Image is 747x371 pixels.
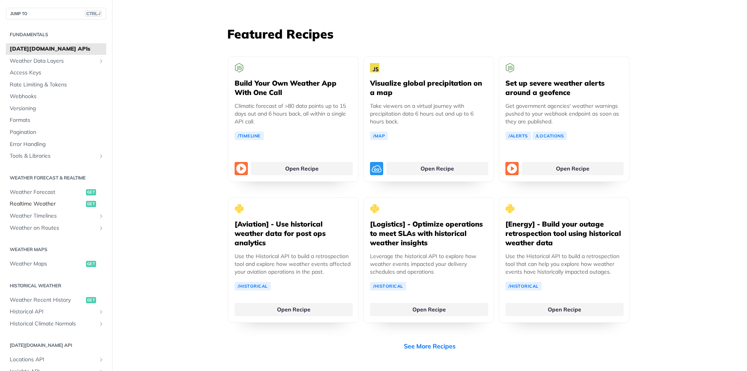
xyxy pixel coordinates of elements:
a: Open Recipe [505,303,624,316]
a: Weather TimelinesShow subpages for Weather Timelines [6,210,106,222]
span: Formats [10,116,104,124]
a: /Historical [370,282,406,290]
a: Open Recipe [386,162,488,175]
span: Weather Timelines [10,212,96,220]
h2: [DATE][DOMAIN_NAME] API [6,342,106,349]
p: Take viewers on a virtual journey with precipitation data 6 hours out and up to 6 hours back. [370,102,487,125]
h5: [Logistics] - Optimize operations to meet SLAs with historical weather insights [370,220,487,248]
a: Realtime Weatherget [6,198,106,210]
h2: Weather Forecast & realtime [6,174,106,181]
span: Tools & Libraries [10,152,96,160]
a: /Timeline [235,132,264,140]
a: Open Recipe [235,303,353,316]
a: /Historical [505,282,542,290]
p: Get government agencies' weather warnings pushed to your webhook endpoint as soon as they are pub... [505,102,623,125]
button: Show subpages for Locations API [98,357,104,363]
a: Rate Limiting & Tokens [6,79,106,91]
a: Weather Recent Historyget [6,294,106,306]
a: /Map [370,132,388,140]
a: Open Recipe [251,162,353,175]
a: /Locations [533,132,567,140]
span: get [86,297,96,303]
button: Show subpages for Weather Timelines [98,213,104,219]
span: get [86,261,96,267]
a: Versioning [6,103,106,114]
span: Webhooks [10,93,104,100]
p: Leverage the historical API to explore how weather events impacted your delivery schedules and op... [370,252,487,276]
a: Webhooks [6,91,106,102]
a: Historical Climate NormalsShow subpages for Historical Climate Normals [6,318,106,330]
p: Use the Historical API to build a retrospection tool and explore how weather events affected your... [235,252,352,276]
a: Weather Forecastget [6,186,106,198]
span: Versioning [10,105,104,113]
h5: [Aviation] - Use historical weather data for post ops analytics [235,220,352,248]
a: /Alerts [505,132,531,140]
span: Locations API [10,356,96,364]
h2: Weather Maps [6,246,106,253]
span: Historical API [10,308,96,316]
a: /Historical [235,282,271,290]
span: Pagination [10,128,104,136]
a: [DATE][DOMAIN_NAME] APIs [6,43,106,55]
h5: Set up severe weather alerts around a geofence [505,79,623,97]
p: Use the Historical API to build a retrospection tool that can help you explore how weather events... [505,252,623,276]
a: Locations APIShow subpages for Locations API [6,354,106,366]
span: Weather on Routes [10,224,96,232]
a: Weather on RoutesShow subpages for Weather on Routes [6,222,106,234]
button: JUMP TOCTRL-/ [6,8,106,19]
h2: Fundamentals [6,31,106,38]
a: Tools & LibrariesShow subpages for Tools & Libraries [6,150,106,162]
span: get [86,201,96,207]
span: [DATE][DOMAIN_NAME] APIs [10,45,104,53]
span: Historical Climate Normals [10,320,96,328]
span: Weather Data Layers [10,57,96,65]
a: Error Handling [6,139,106,150]
span: Error Handling [10,141,104,148]
a: Historical APIShow subpages for Historical API [6,306,106,318]
button: Show subpages for Weather Data Layers [98,58,104,64]
span: Access Keys [10,69,104,77]
h2: Historical Weather [6,282,106,289]
p: Climatic forecast of >80 data points up to 15 days out and 6 hours back, all within a single API ... [235,102,352,125]
button: Show subpages for Historical Climate Normals [98,321,104,327]
h3: Featured Recipes [227,25,632,42]
span: Rate Limiting & Tokens [10,81,104,89]
a: Weather Mapsget [6,258,106,270]
span: CTRL-/ [85,11,102,17]
button: Show subpages for Weather on Routes [98,225,104,231]
a: Weather Data LayersShow subpages for Weather Data Layers [6,55,106,67]
h5: Build Your Own Weather App With One Call [235,79,352,97]
h5: Visualize global precipitation on a map [370,79,487,97]
span: Weather Maps [10,260,84,268]
a: Open Recipe [522,162,624,175]
button: Show subpages for Tools & Libraries [98,153,104,159]
a: Access Keys [6,67,106,79]
span: Weather Recent History [10,296,84,304]
a: Open Recipe [370,303,488,316]
a: Formats [6,114,106,126]
button: Show subpages for Historical API [98,309,104,315]
a: Pagination [6,127,106,138]
span: get [86,189,96,195]
a: See More Recipes [404,341,456,351]
span: Weather Forecast [10,188,84,196]
h5: [Energy] - Build your outage retrospection tool using historical weather data [505,220,623,248]
span: Realtime Weather [10,200,84,208]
